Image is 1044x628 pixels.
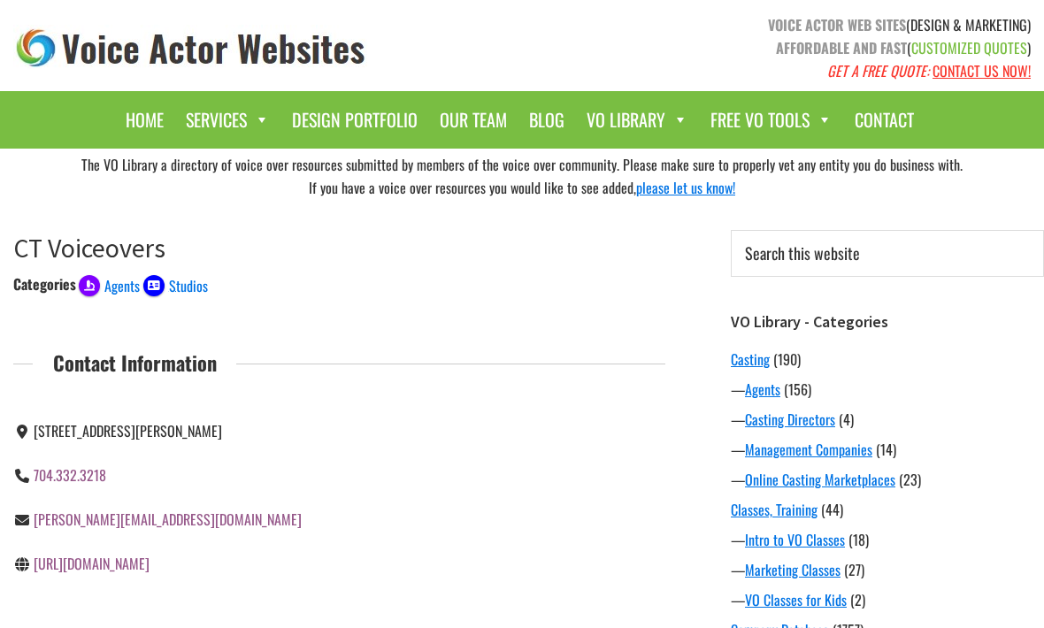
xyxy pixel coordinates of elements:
a: Marketing Classes [745,559,841,580]
em: GET A FREE QUOTE: [827,60,929,81]
div: Categories [13,273,76,295]
span: [STREET_ADDRESS][PERSON_NAME] [34,420,222,441]
a: Free VO Tools [702,100,841,140]
a: please let us know! [636,177,735,198]
a: Classes, Training [731,499,818,520]
a: Design Portfolio [283,100,426,140]
a: [PERSON_NAME][EMAIL_ADDRESS][DOMAIN_NAME] [34,509,302,530]
div: — [731,379,1044,400]
span: Contact Information [33,347,236,379]
a: Home [117,100,173,140]
span: (190) [773,348,801,370]
a: VO Library [578,100,697,140]
a: Contact [846,100,923,140]
a: Services [177,100,279,140]
strong: VOICE ACTOR WEB SITES [768,14,906,35]
p: (DESIGN & MARKETING) ( ) [535,13,1031,82]
span: (14) [876,439,896,460]
span: (23) [899,469,921,490]
span: (27) [844,559,864,580]
span: Studios [169,275,208,296]
a: Casting Directors [745,409,835,430]
span: (2) [850,589,865,610]
div: — [731,559,1044,580]
a: Management Companies [745,439,872,460]
div: — [731,439,1044,460]
div: — [731,529,1044,550]
strong: AFFORDABLE AND FAST [776,37,907,58]
h1: CT Voiceovers [13,232,665,264]
a: Our Team [431,100,516,140]
article: CT Voiceovers [13,232,665,614]
a: Agents [745,379,780,400]
a: Agents [79,273,140,295]
span: CUSTOMIZED QUOTES [911,37,1027,58]
div: — [731,589,1044,610]
a: Blog [520,100,573,140]
a: 704.332.3218 [34,464,106,486]
span: (44) [821,499,843,520]
img: voice_actor_websites_logo [13,25,369,72]
a: Casting [731,348,770,370]
a: Online Casting Marketplaces [745,469,895,490]
a: Studios [143,273,208,295]
a: CONTACT US NOW! [933,60,1031,81]
span: (156) [784,379,811,400]
a: Intro to VO Classes [745,529,845,550]
h3: VO Library - Categories [731,312,1044,332]
a: [URL][DOMAIN_NAME] [34,553,150,574]
span: (18) [848,529,869,550]
div: — [731,409,1044,430]
span: (4) [839,409,854,430]
div: — [731,469,1044,490]
input: Search this website [731,230,1044,277]
span: Agents [104,275,140,296]
a: VO Classes for Kids [745,589,847,610]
